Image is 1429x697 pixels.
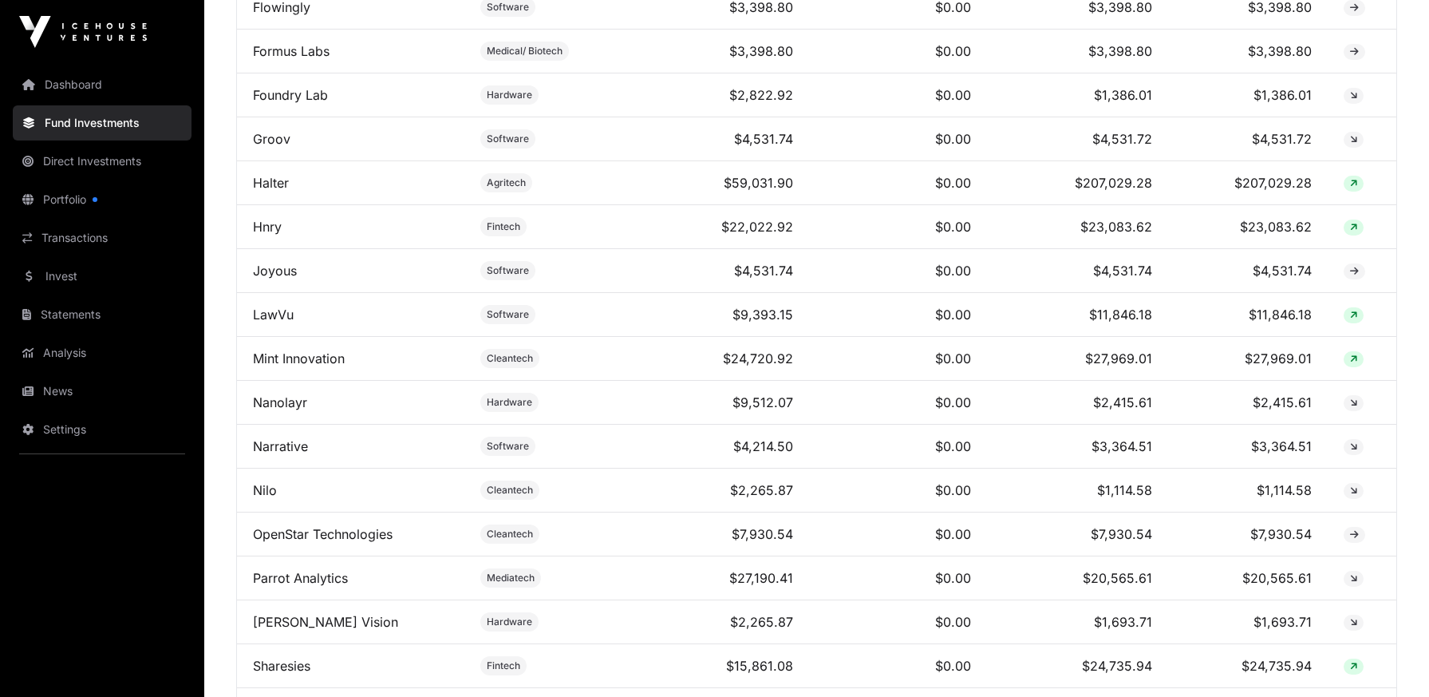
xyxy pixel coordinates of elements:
td: $1,114.58 [1168,469,1328,513]
a: Statements [13,297,191,332]
td: $1,386.01 [987,73,1168,117]
td: $11,846.18 [1168,293,1328,337]
span: Cleantech [487,352,533,365]
td: $0.00 [809,249,986,293]
td: $20,565.61 [1168,556,1328,600]
td: $3,398.80 [987,30,1168,73]
a: Analysis [13,335,191,370]
img: Icehouse Ventures Logo [19,16,147,48]
td: $27,190.41 [619,556,810,600]
td: $23,083.62 [987,205,1168,249]
td: $2,265.87 [619,469,810,513]
span: Agritech [487,176,526,189]
td: $22,022.92 [619,205,810,249]
td: $4,531.74 [1168,249,1328,293]
td: $0.00 [809,600,986,644]
span: Cleantech [487,484,533,497]
td: $1,693.71 [1168,600,1328,644]
td: $3,398.80 [619,30,810,73]
td: $3,364.51 [1168,425,1328,469]
td: $0.00 [809,293,986,337]
td: $24,735.94 [987,644,1168,688]
td: $3,398.80 [1168,30,1328,73]
span: Software [487,1,529,14]
a: Sharesies [253,658,310,674]
td: $7,930.54 [1168,513,1328,556]
td: $1,386.01 [1168,73,1328,117]
a: Joyous [253,263,297,279]
td: $20,565.61 [987,556,1168,600]
a: Nanolayr [253,394,307,410]
td: $0.00 [809,425,986,469]
a: Formus Labs [253,43,330,59]
td: $27,969.01 [987,337,1168,381]
td: $0.00 [809,556,986,600]
td: $4,531.74 [987,249,1168,293]
td: $0.00 [809,205,986,249]
td: $2,415.61 [987,381,1168,425]
td: $11,846.18 [987,293,1168,337]
a: News [13,374,191,409]
td: $2,415.61 [1168,381,1328,425]
a: Mint Innovation [253,350,345,366]
span: Hardware [487,89,532,101]
td: $4,531.72 [1168,117,1328,161]
td: $2,265.87 [619,600,810,644]
td: $0.00 [809,337,986,381]
td: $15,861.08 [619,644,810,688]
td: $0.00 [809,161,986,205]
a: Halter [253,175,289,191]
a: Foundry Lab [253,87,328,103]
span: Software [487,133,529,145]
td: $24,720.92 [619,337,810,381]
td: $59,031.90 [619,161,810,205]
td: $0.00 [809,117,986,161]
span: Software [487,440,529,453]
span: Fintech [487,659,520,672]
a: OpenStar Technologies [253,526,393,542]
td: $207,029.28 [1168,161,1328,205]
td: $7,930.54 [619,513,810,556]
a: Narrative [253,438,308,454]
td: $4,531.74 [619,117,810,161]
td: $9,393.15 [619,293,810,337]
span: Hardware [487,616,532,628]
td: $24,735.94 [1168,644,1328,688]
td: $1,693.71 [987,600,1168,644]
a: Dashboard [13,67,191,102]
a: LawVu [253,307,294,323]
a: Transactions [13,220,191,255]
td: $0.00 [809,513,986,556]
a: Parrot Analytics [253,570,348,586]
td: $4,531.72 [987,117,1168,161]
a: Fund Investments [13,105,191,141]
td: $9,512.07 [619,381,810,425]
span: Hardware [487,396,532,409]
span: Software [487,308,529,321]
td: $2,822.92 [619,73,810,117]
td: $7,930.54 [987,513,1168,556]
td: $27,969.01 [1168,337,1328,381]
span: Medical/ Biotech [487,45,563,57]
span: Software [487,264,529,277]
td: $4,214.50 [619,425,810,469]
a: Settings [13,412,191,447]
td: $4,531.74 [619,249,810,293]
span: Mediatech [487,572,535,584]
td: $3,364.51 [987,425,1168,469]
a: Direct Investments [13,144,191,179]
td: $207,029.28 [987,161,1168,205]
a: Groov [253,131,290,147]
td: $0.00 [809,73,986,117]
a: Invest [13,259,191,294]
td: $23,083.62 [1168,205,1328,249]
td: $0.00 [809,381,986,425]
a: Hnry [253,219,282,235]
td: $0.00 [809,644,986,688]
a: Portfolio [13,182,191,217]
iframe: Chat Widget [1349,620,1429,697]
span: Cleantech [487,528,533,541]
td: $0.00 [809,469,986,513]
td: $1,114.58 [987,469,1168,513]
